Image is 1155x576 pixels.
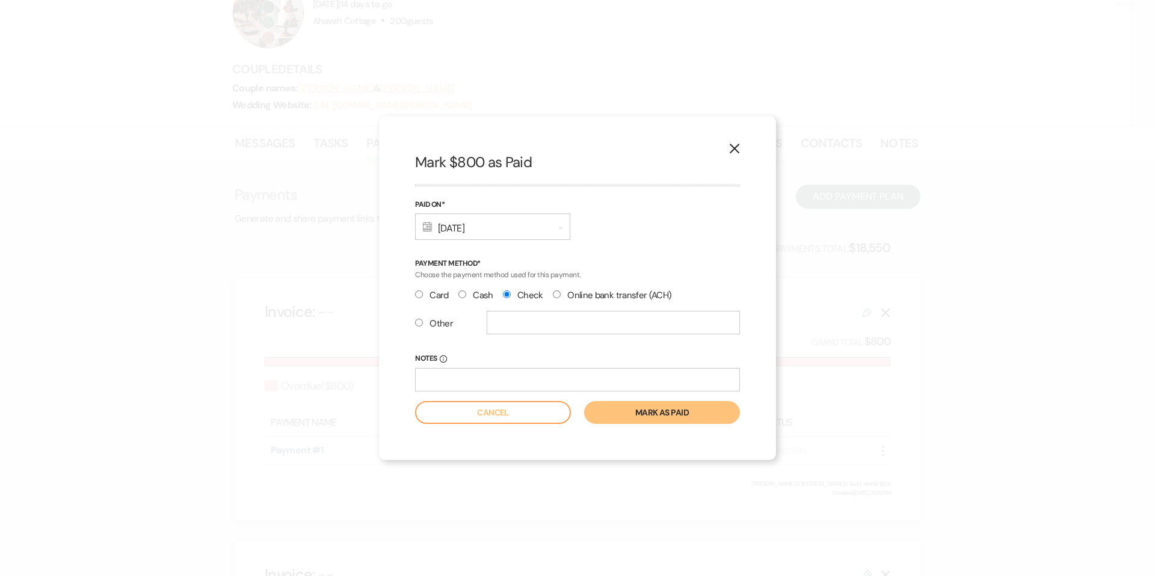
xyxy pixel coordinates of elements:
[415,198,570,212] label: Paid On*
[458,287,493,304] label: Cash
[415,258,740,269] p: Payment Method*
[415,270,581,280] span: Choose the payment method used for this payment.
[503,287,543,304] label: Check
[553,287,672,304] label: Online bank transfer (ACH)
[415,287,449,304] label: Card
[415,290,423,298] input: Card
[415,401,571,424] button: Cancel
[415,319,423,326] input: Other
[458,290,466,298] input: Cash
[584,401,740,424] button: Mark as paid
[553,290,561,298] input: Online bank transfer (ACH)
[415,152,740,173] h2: Mark $800 as Paid
[503,290,511,298] input: Check
[415,316,453,332] label: Other
[415,213,570,240] div: [DATE]
[415,352,740,366] label: Notes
